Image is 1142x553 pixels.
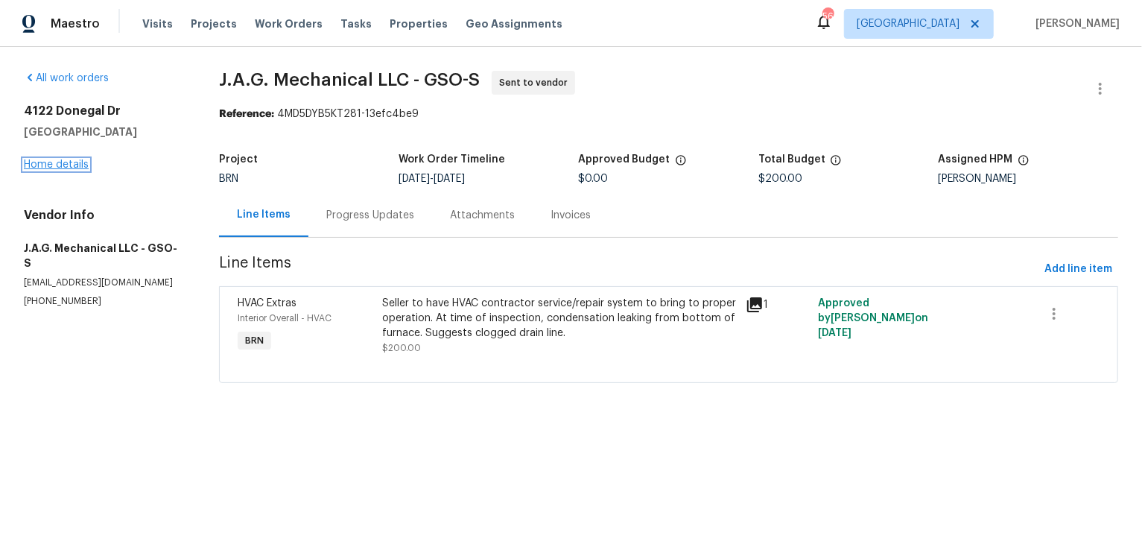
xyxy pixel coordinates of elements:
span: Tasks [340,19,372,29]
span: Projects [191,16,237,31]
span: [GEOGRAPHIC_DATA] [857,16,959,31]
h5: Work Order Timeline [399,154,505,165]
b: Reference: [219,109,274,119]
div: Line Items [237,207,291,222]
span: Visits [142,16,173,31]
button: Add line item [1038,256,1118,283]
p: [PHONE_NUMBER] [24,295,183,308]
span: The total cost of line items that have been proposed by Opendoor. This sum includes line items th... [830,154,842,174]
p: [EMAIL_ADDRESS][DOMAIN_NAME] [24,276,183,289]
span: BRN [219,174,238,184]
div: Invoices [551,208,591,223]
h5: [GEOGRAPHIC_DATA] [24,124,183,139]
span: BRN [239,333,270,348]
span: - [399,174,465,184]
span: [DATE] [818,328,851,338]
span: Sent to vendor [499,75,574,90]
span: Interior Overall - HVAC [238,314,332,323]
span: Geo Assignments [466,16,562,31]
span: Work Orders [255,16,323,31]
div: 4MD5DYB5KT281-13efc4be9 [219,107,1118,121]
div: Progress Updates [326,208,414,223]
div: Attachments [450,208,515,223]
span: Maestro [51,16,100,31]
span: $200.00 [758,174,802,184]
span: [DATE] [434,174,465,184]
span: The total cost of line items that have been approved by both Opendoor and the Trade Partner. This... [675,154,687,174]
span: Properties [390,16,448,31]
div: [PERSON_NAME] [939,174,1118,184]
h5: J.A.G. Mechanical LLC - GSO-S [24,241,183,271]
span: Approved by [PERSON_NAME] on [818,298,928,338]
div: Seller to have HVAC contractor service/repair system to bring to proper operation. At time of ins... [383,296,737,341]
h5: Project [219,154,258,165]
span: [PERSON_NAME] [1030,16,1120,31]
div: 56 [822,9,833,24]
span: HVAC Extras [238,298,296,309]
span: The hpm assigned to this work order. [1018,154,1030,174]
span: [DATE] [399,174,430,184]
h5: Assigned HPM [939,154,1013,165]
span: Add line item [1044,260,1112,279]
span: Line Items [219,256,1038,283]
div: 1 [746,296,809,314]
a: All work orders [24,73,109,83]
span: $0.00 [579,174,609,184]
h2: 4122 Donegal Dr [24,104,183,118]
span: J.A.G. Mechanical LLC - GSO-S [219,71,480,89]
h5: Total Budget [758,154,825,165]
h5: Approved Budget [579,154,670,165]
h4: Vendor Info [24,208,183,223]
a: Home details [24,159,89,170]
span: $200.00 [383,344,422,353]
